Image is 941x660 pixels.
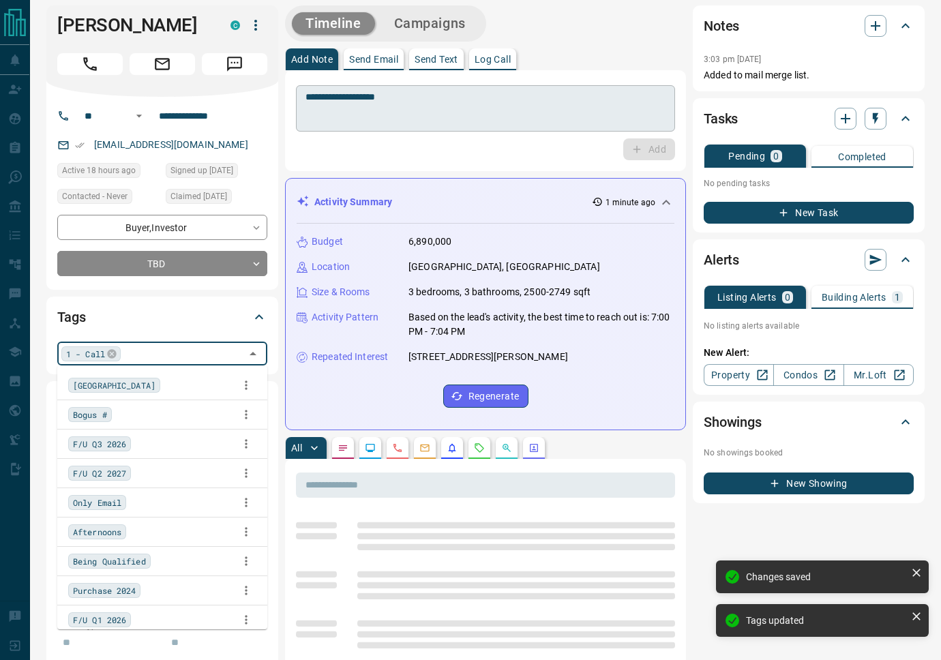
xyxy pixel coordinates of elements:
[746,571,906,582] div: Changes saved
[501,442,512,453] svg: Opportunities
[62,190,128,203] span: Contacted - Never
[408,235,451,249] p: 6,890,000
[312,260,350,274] p: Location
[704,406,914,438] div: Showings
[130,53,195,75] span: Email
[728,151,765,161] p: Pending
[447,442,458,453] svg: Listing Alerts
[202,53,267,75] span: Message
[312,285,370,299] p: Size & Rooms
[57,163,159,182] div: Tue Aug 12 2025
[785,292,790,302] p: 0
[73,466,126,480] span: F/U Q2 2027
[73,613,126,627] span: F/U Q1 2026
[773,151,779,161] p: 0
[895,292,900,302] p: 1
[704,243,914,276] div: Alerts
[704,108,738,130] h2: Tasks
[475,55,511,64] p: Log Call
[73,496,121,509] span: Only Email
[704,102,914,135] div: Tasks
[474,442,485,453] svg: Requests
[57,301,267,333] div: Tags
[57,215,267,240] div: Buyer , Investor
[704,472,914,494] button: New Showing
[73,554,146,568] span: Being Qualified
[606,196,655,209] p: 1 minute ago
[291,55,333,64] p: Add Note
[528,442,539,453] svg: Agent Actions
[57,251,267,276] div: TBD
[312,350,388,364] p: Repeated Interest
[704,249,739,271] h2: Alerts
[717,292,777,302] p: Listing Alerts
[314,195,392,209] p: Activity Summary
[380,12,479,35] button: Campaigns
[57,14,210,36] h1: [PERSON_NAME]
[243,344,263,363] button: Close
[291,443,302,453] p: All
[338,442,348,453] svg: Notes
[62,164,136,177] span: Active 18 hours ago
[57,53,123,75] span: Call
[704,364,774,386] a: Property
[61,346,121,361] div: 1 - Call
[94,139,248,150] a: [EMAIL_ADDRESS][DOMAIN_NAME]
[73,378,155,392] span: [GEOGRAPHIC_DATA]
[419,442,430,453] svg: Emails
[166,189,267,208] div: Wed Feb 14 2024
[843,364,914,386] a: Mr.Loft
[73,525,121,539] span: Afternoons
[312,310,378,325] p: Activity Pattern
[75,140,85,150] svg: Email Verified
[704,346,914,360] p: New Alert:
[704,411,762,433] h2: Showings
[73,408,107,421] span: Bogus #
[408,285,591,299] p: 3 bedrooms, 3 bathrooms, 2500-2749 sqft
[704,173,914,194] p: No pending tasks
[166,163,267,182] div: Wed Oct 11 2017
[73,437,126,451] span: F/U Q3 2026
[822,292,886,302] p: Building Alerts
[415,55,458,64] p: Send Text
[349,55,398,64] p: Send Email
[746,615,906,626] div: Tags updated
[170,190,227,203] span: Claimed [DATE]
[73,584,136,597] span: Purchase 2024
[773,364,843,386] a: Condos
[365,442,376,453] svg: Lead Browsing Activity
[66,347,105,361] span: 1 - Call
[408,350,568,364] p: [STREET_ADDRESS][PERSON_NAME]
[838,152,886,162] p: Completed
[392,442,403,453] svg: Calls
[704,68,914,82] p: Added to mail merge list.
[704,320,914,332] p: No listing alerts available
[170,164,233,177] span: Signed up [DATE]
[57,306,85,328] h2: Tags
[704,10,914,42] div: Notes
[408,260,600,274] p: [GEOGRAPHIC_DATA], [GEOGRAPHIC_DATA]
[443,385,528,408] button: Regenerate
[408,310,674,339] p: Based on the lead's activity, the best time to reach out is: 7:00 PM - 7:04 PM
[704,202,914,224] button: New Task
[131,108,147,124] button: Open
[704,55,762,64] p: 3:03 pm [DATE]
[704,15,739,37] h2: Notes
[297,190,674,215] div: Activity Summary1 minute ago
[292,12,375,35] button: Timeline
[312,235,343,249] p: Budget
[230,20,240,30] div: condos.ca
[704,447,914,459] p: No showings booked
